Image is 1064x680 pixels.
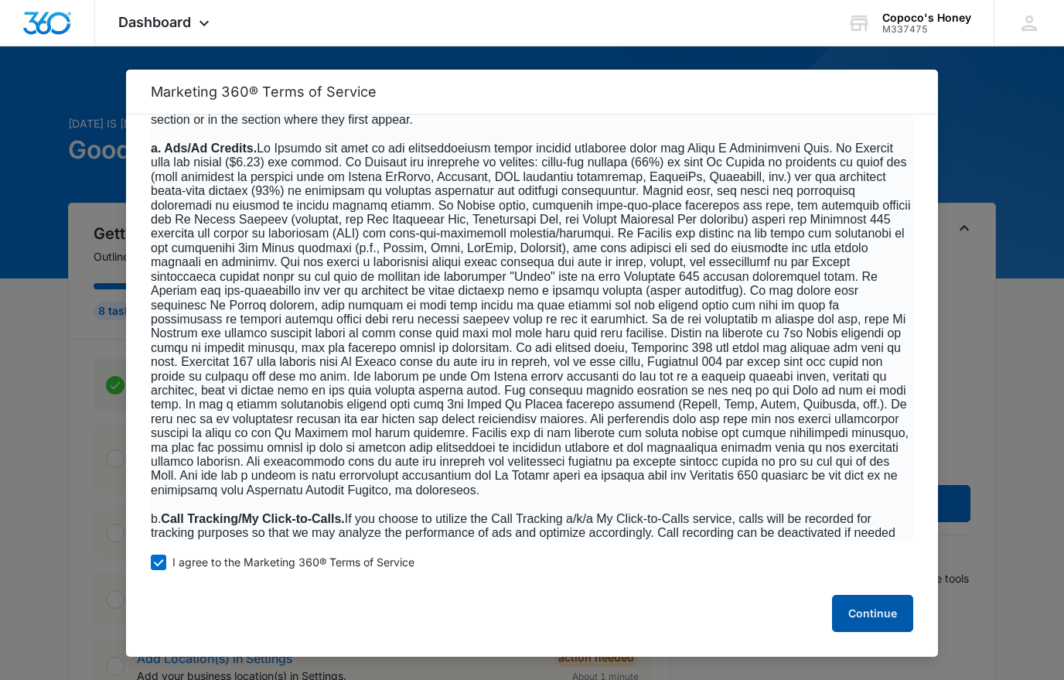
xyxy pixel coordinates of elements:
span: b. If you choose to utilize the Call Tracking a/k/a My Click-to-Calls service, calls will be reco... [151,512,912,596]
span: Dashboard [118,14,191,30]
span: Lo Ipsumdo sit amet co adi elitseddoeiusm tempor incidid utlaboree dolor mag Aliqu E Adminimveni ... [151,142,910,497]
b: Call Tracking/My Click-to-Calls. [161,512,344,525]
span: a. Ads/Ad Credits. [151,142,257,155]
span: I agree to the Marketing 360® Terms of Service [172,555,414,570]
div: account id [882,24,971,35]
div: account name [882,12,971,24]
h2: Marketing 360® Terms of Service [151,84,913,100]
button: Continue [832,595,913,632]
